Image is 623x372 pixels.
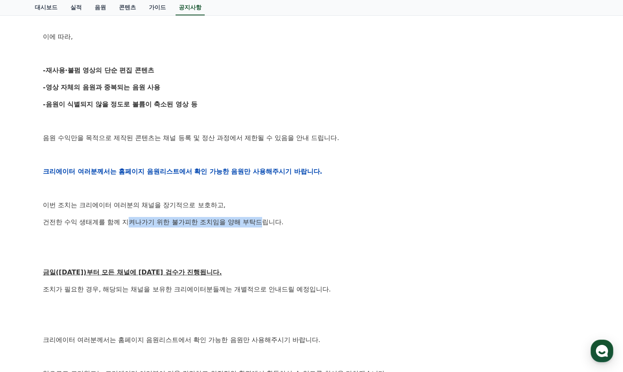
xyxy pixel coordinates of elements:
strong: -재사용·불펌 영상의 단순 편집 콘텐츠 [43,66,154,74]
a: 설정 [104,257,155,277]
strong: 크리에이터 여러분께서는 홈페이지 음원리스트에서 확인 가능한 음원만 사용해주시기 바랍니다. [43,168,322,175]
p: 이에 따라, [43,32,580,42]
p: 이번 조치는 크리에이터 여러분의 채널을 장기적으로 보호하고, [43,200,580,210]
p: 조치가 필요한 경우, 해당되는 채널을 보유한 크리에이터분들께는 개별적으로 안내드릴 예정입니다. [43,284,580,295]
span: 홈 [25,269,30,275]
span: 설정 [125,269,135,275]
span: 대화 [74,269,84,276]
p: 건전한 수익 생태계를 함께 지켜나가기 위한 불가피한 조치임을 양해 부탁드립니다. [43,217,580,227]
a: 대화 [53,257,104,277]
strong: -음원이 식별되지 않을 정도로 볼륨이 축소된 영상 등 [43,100,197,108]
a: 홈 [2,257,53,277]
p: 크리에이터 여러분께서는 홈페이지 음원리스트에서 확인 가능한 음원만 사용해주시기 바랍니다. [43,335,580,345]
strong: -영상 자체의 음원과 중복되는 음원 사용 [43,83,161,91]
u: 금일([DATE])부터 모든 채널에 [DATE] 검수가 진행됩니다. [43,268,222,276]
p: 음원 수익만을 목적으로 제작된 콘텐츠는 채널 등록 및 정산 과정에서 제한될 수 있음을 안내 드립니다. [43,133,580,143]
